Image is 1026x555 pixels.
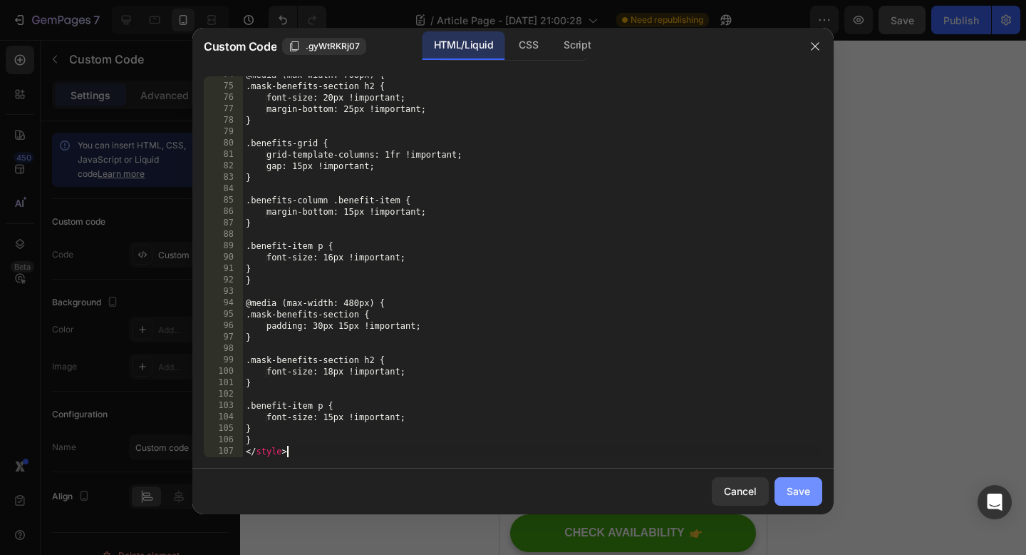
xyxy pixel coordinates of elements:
[204,149,243,161] div: 81
[282,38,366,55] button: .gyWtRKRj07
[774,477,822,506] button: Save
[10,68,88,146] img: gempages_574315025229939481-f54ee65e-676d-4ecf-8b53-17b1bf5b85ac.webp
[204,252,243,263] div: 90
[204,183,243,195] div: 84
[204,240,243,252] div: 89
[65,486,185,501] div: CHECK AVAILABILITY
[43,180,205,196] p: ORDER KOJIC MASK NOW
[204,38,276,55] span: Custom Code
[552,31,602,60] div: Script
[204,218,243,229] div: 87
[204,103,243,115] div: 77
[306,40,360,53] span: .gyWtRKRj07
[787,484,810,499] div: Save
[204,286,243,297] div: 93
[21,169,245,207] a: ORDER KOJIC MASK NOW
[11,474,256,512] button: CHECK AVAILABILITY
[507,31,549,60] div: CSS
[204,172,243,183] div: 83
[204,434,243,446] div: 106
[978,485,1012,519] div: Open Intercom Messenger
[204,377,243,389] div: 101
[204,412,243,423] div: 104
[204,423,243,434] div: 105
[204,355,243,366] div: 99
[204,161,243,172] div: 82
[204,81,243,92] div: 75
[204,138,243,149] div: 80
[204,275,243,286] div: 92
[204,309,243,320] div: 95
[712,477,769,506] button: Cancel
[179,68,257,146] img: gempages_574315025229939481-d7b9b326-aed6-4824-84af-7c823d8aaece.png
[724,484,757,499] div: Cancel
[204,297,243,309] div: 94
[204,263,243,275] div: 91
[204,195,243,206] div: 85
[204,446,243,457] div: 107
[12,280,255,478] p: By penetrating deep into your skin overnight, our [MEDICAL_DATA] Turmeric Wrapping Mask works at ...
[204,366,243,377] div: 100
[204,206,243,218] div: 86
[11,230,256,270] h2: 1. [MEDICAL_DATA] Targets Dark Spots While You Sleep
[423,31,504,60] div: HTML/Liquid
[204,115,243,126] div: 78
[204,389,243,400] div: 102
[204,400,243,412] div: 103
[204,92,243,103] div: 76
[204,229,243,240] div: 88
[204,343,243,355] div: 98
[204,332,243,343] div: 97
[94,68,172,146] img: gempages_574315025229939481-5aaaaa97-23ee-469a-a9cb-77e66f3f3a38.png
[204,320,243,332] div: 96
[204,126,243,138] div: 79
